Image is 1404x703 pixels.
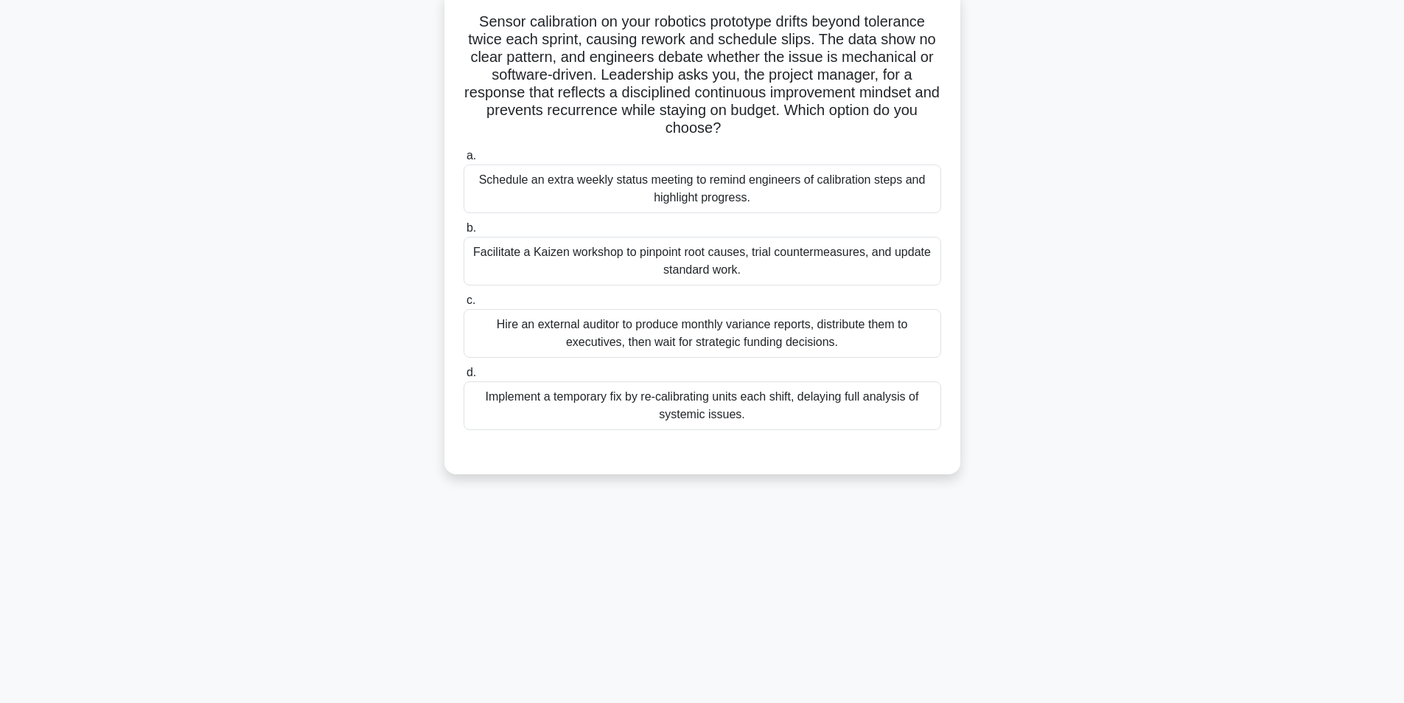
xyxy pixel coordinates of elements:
div: Hire an external auditor to produce monthly variance reports, distribute them to executives, then... [464,309,941,358]
div: Implement a temporary fix by re-calibrating units each shift, delaying full analysis of systemic ... [464,381,941,430]
div: Facilitate a Kaizen workshop to pinpoint root causes, trial countermeasures, and update standard ... [464,237,941,285]
span: a. [467,149,476,162]
div: Schedule an extra weekly status meeting to remind engineers of calibration steps and highlight pr... [464,165,941,213]
span: c. [467,294,475,306]
span: d. [467,366,476,378]
span: b. [467,221,476,234]
h5: Sensor calibration on your robotics prototype drifts beyond tolerance twice each sprint, causing ... [462,13,943,138]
